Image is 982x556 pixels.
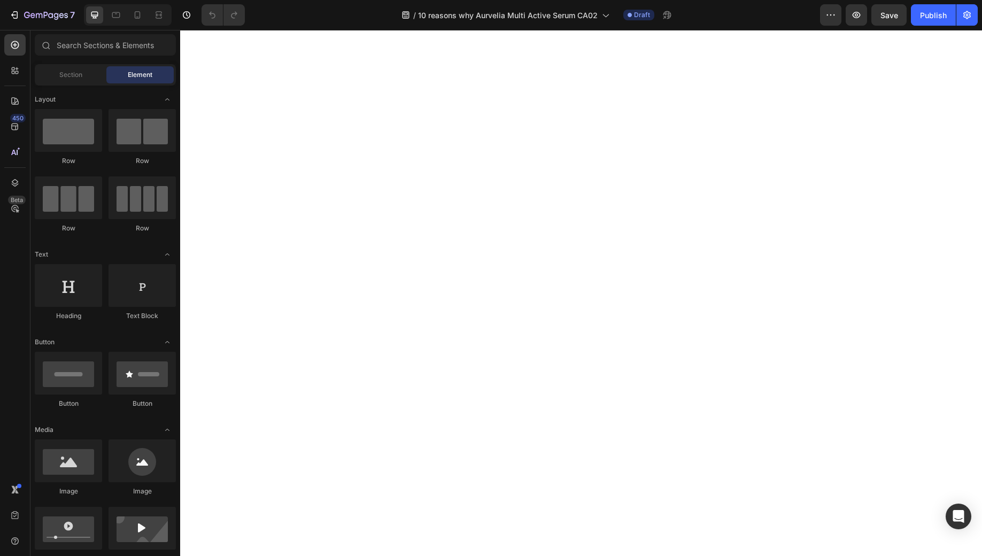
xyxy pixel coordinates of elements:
[413,10,416,21] span: /
[35,311,102,321] div: Heading
[59,70,82,80] span: Section
[920,10,947,21] div: Publish
[109,156,176,166] div: Row
[911,4,956,26] button: Publish
[109,311,176,321] div: Text Block
[634,10,650,20] span: Draft
[8,196,26,204] div: Beta
[35,425,53,435] span: Media
[159,246,176,263] span: Toggle open
[128,70,152,80] span: Element
[418,10,598,21] span: 10 reasons why Aurvelia Multi Active Serum CA02
[35,399,102,408] div: Button
[180,30,982,556] iframe: Design area
[70,9,75,21] p: 7
[35,250,48,259] span: Text
[159,91,176,108] span: Toggle open
[159,334,176,351] span: Toggle open
[109,399,176,408] div: Button
[202,4,245,26] div: Undo/Redo
[109,486,176,496] div: Image
[35,337,55,347] span: Button
[35,34,176,56] input: Search Sections & Elements
[35,95,56,104] span: Layout
[4,4,80,26] button: 7
[871,4,907,26] button: Save
[35,486,102,496] div: Image
[946,504,971,529] div: Open Intercom Messenger
[35,223,102,233] div: Row
[159,421,176,438] span: Toggle open
[10,114,26,122] div: 450
[880,11,898,20] span: Save
[35,156,102,166] div: Row
[109,223,176,233] div: Row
